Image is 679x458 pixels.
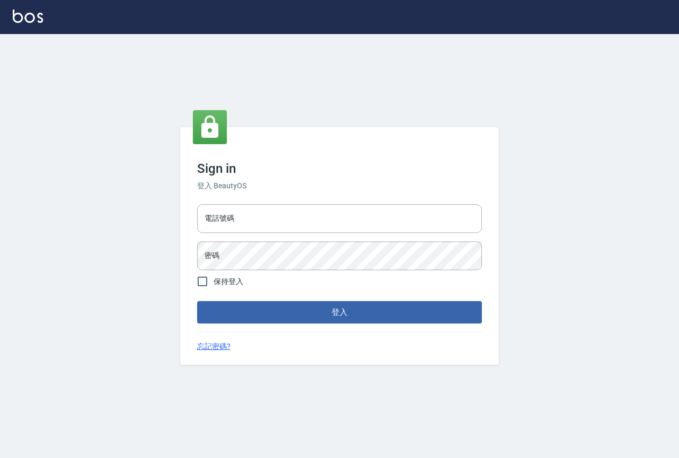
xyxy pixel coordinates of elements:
button: 登入 [197,301,482,323]
h3: Sign in [197,161,482,176]
h6: 登入 BeautyOS [197,180,482,191]
span: 保持登入 [214,276,243,287]
a: 忘記密碼? [197,341,231,352]
img: Logo [13,10,43,23]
